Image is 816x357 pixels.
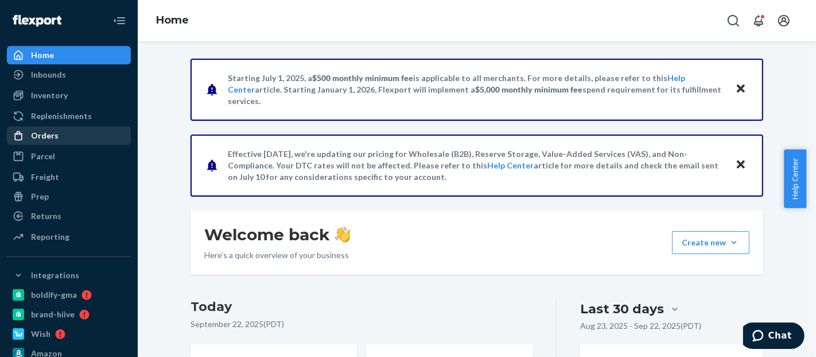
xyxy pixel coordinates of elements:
[156,14,189,26] a: Home
[733,157,748,174] button: Close
[7,286,131,304] a: boldify-gma
[672,231,749,254] button: Create new
[7,305,131,324] a: brand-hiive
[31,270,79,281] div: Integrations
[733,81,748,98] button: Close
[7,228,131,246] a: Reporting
[784,149,806,208] button: Help Center
[31,110,92,122] div: Replenishments
[7,66,131,84] a: Inbounds
[204,224,351,245] h1: Welcome back
[7,325,131,343] a: Wish
[475,85,582,94] span: $5,000 monthly minimum fee
[228,148,724,183] p: Effective [DATE], we're updating our pricing for Wholesale (B2B), Reserve Storage, Value-Added Se...
[7,168,131,186] a: Freight
[7,266,131,285] button: Integrations
[31,210,61,222] div: Returns
[108,9,131,32] button: Close Navigation
[580,300,664,318] div: Last 30 days
[7,107,131,125] a: Replenishments
[191,318,533,330] p: September 22, 2025 ( PDT )
[31,90,68,101] div: Inventory
[31,289,77,301] div: boldify-gma
[31,309,75,320] div: brand-hiive
[204,249,351,261] p: Here’s a quick overview of your business
[31,231,69,243] div: Reporting
[31,151,55,162] div: Parcel
[743,323,805,351] iframe: Opens a widget where you can chat to one of our agents
[13,15,61,26] img: Flexport logo
[7,126,131,145] a: Orders
[147,4,198,37] ol: breadcrumbs
[31,49,54,61] div: Home
[7,207,131,225] a: Returns
[191,298,533,316] h3: Today
[7,86,131,105] a: Inventory
[7,147,131,166] a: Parcel
[722,9,745,32] button: Open Search Box
[31,69,66,80] div: Inbounds
[31,328,50,340] div: Wish
[580,320,701,332] p: Aug 23, 2025 - Sep 22, 2025 ( PDT )
[7,187,131,206] a: Prep
[31,130,59,141] div: Orders
[228,72,724,107] p: Starting July 1, 2025, a is applicable to all merchants. For more details, please refer to this a...
[772,9,795,32] button: Open account menu
[335,227,351,243] img: hand-wave emoji
[312,73,413,83] span: $500 monthly minimum fee
[7,46,131,64] a: Home
[31,191,49,202] div: Prep
[747,9,770,32] button: Open notifications
[487,160,534,170] a: Help Center
[31,171,59,183] div: Freight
